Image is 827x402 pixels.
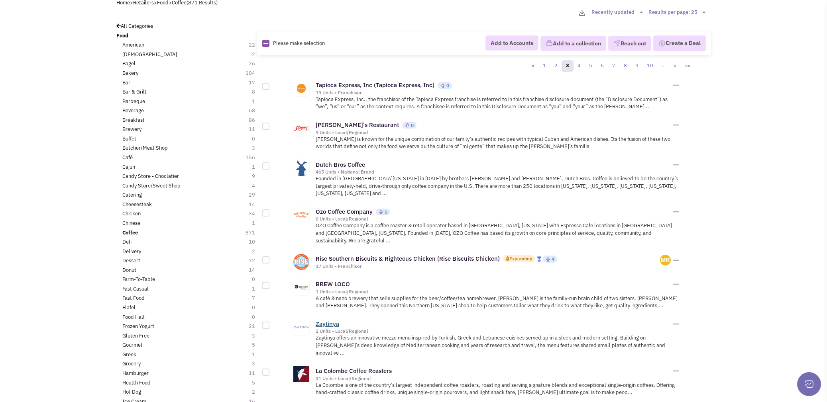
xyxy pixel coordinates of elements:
a: Candy Store - Choclatier [122,173,179,180]
a: Beverage [122,107,144,115]
span: 3 [252,144,263,152]
button: Reach out [608,36,651,51]
div: 19 Units • Franchisor [316,90,671,96]
span: Please make selection [273,40,325,47]
span: 4 [252,182,263,190]
a: Butcher/Meat Shop [122,144,168,152]
img: locallyfamous-upvote.png [440,83,445,88]
button: Add to Accounts [485,35,538,51]
a: Catering [122,191,142,199]
span: 17 [249,79,263,87]
span: 22 [249,41,263,49]
a: 6 [596,60,608,72]
div: Expanding [509,255,532,262]
a: Candy Store/Sweet Shop [122,182,181,190]
a: La Colombe Coffee Roasters [316,367,392,375]
span: 0 [385,209,387,215]
a: [PERSON_NAME]'s Restaurant [316,121,399,129]
p: [PERSON_NAME] is known for the unique combination of our family’s authentic recipes with typical ... [316,136,680,150]
a: »» [681,60,695,72]
img: Deal-Dollar.png [658,39,666,48]
a: Café [122,154,133,162]
div: 6 Units • Local/Regional [316,216,671,222]
span: 156 [246,154,263,162]
span: 871 [246,229,263,237]
p: Tapioca Express, Inc., the franchisor of the Tapioca Express franchise is referred to in this fra... [316,96,680,111]
img: download-2-24.png [579,10,585,16]
img: icon-collection-lavender.png [546,39,553,47]
a: Hamburger [122,370,149,377]
a: Dessert [122,257,140,265]
div: 17 Units • Franchisor [316,263,660,269]
a: 10 [642,60,658,72]
a: All Categories [116,23,153,29]
span: 2 [252,248,263,256]
div: 465 Units • National Brand [316,169,671,175]
span: 1 [252,220,263,227]
span: 2 [252,51,263,59]
a: Deli [122,238,132,246]
a: Bakery [122,70,138,77]
a: Zaytinya [316,320,339,328]
a: 8 [619,60,631,72]
a: Cheesesteak [122,201,152,209]
a: Gourmet [122,342,143,349]
a: Dutch Bros Coffee [316,161,365,168]
a: Bar & Grill [122,88,146,96]
span: 72 [249,257,263,265]
div: 2 Units • Local/Regional [316,328,671,334]
span: 1 [252,98,263,105]
button: Create a Deal [653,35,706,51]
span: 1 [252,164,263,171]
a: Barbeque [122,98,145,105]
a: « [527,60,539,72]
p: Zaytinya offers an innovative mezze menu inspired by Turkish, Greek and Lebanese cuisines served ... [316,334,680,357]
a: American [122,41,144,49]
img: locallyfamous-upvote.png [379,209,383,215]
a: Cajun [122,164,135,171]
span: 26 [249,60,263,68]
span: 10 [249,238,263,246]
a: 5 [585,60,597,72]
a: Health Food [122,379,151,387]
p: A café & nano brewery that sells supplies for the beer/coffee/tea homebrewer. [PERSON_NAME] is th... [316,295,680,310]
span: 3 [252,332,263,340]
a: Donut [122,267,136,274]
a: Breakfast [122,117,145,124]
a: Bagel [122,60,136,68]
span: 86 [249,117,263,124]
a: Chinese [122,220,140,227]
img: VectorPaper_Plane.png [613,39,621,47]
span: 8 [252,88,263,96]
img: locallyfamous-largeicon.png [537,256,542,262]
a: Flafel [122,304,136,312]
a: Grocery [122,360,141,368]
div: 9 Units • Local/Regional [316,129,671,136]
a: Greek [122,351,136,359]
div: 1 Units • Local/Regional [316,289,671,295]
span: 0 [252,314,263,321]
span: 1 [252,285,263,293]
a: Rise Southern Biscuits & Righteous Chicken (Rise Biscuits Chicken) [316,255,500,262]
img: 7I9hnJ_nVkiPsZtfkgYyFA.png [660,255,671,265]
span: 0 [446,82,449,88]
span: 29 [249,191,263,199]
span: 3 [252,360,263,368]
a: » [670,60,681,72]
span: 2 [252,388,263,396]
span: 7 [252,295,263,302]
a: … [657,60,670,72]
div: 31 Units • Local/Regional [316,375,671,382]
span: 5 [252,342,263,349]
span: 68 [249,107,263,115]
span: 5 [252,379,263,387]
img: locallyfamous-upvote.png [405,123,410,128]
a: Gluten Free [122,332,149,340]
a: BREW LOCO [316,280,350,288]
span: 0 [252,135,263,143]
span: 0 [411,122,414,128]
a: Fast Food [122,295,145,302]
a: Brewery [122,126,141,133]
span: 0 [252,304,263,312]
a: Fast Casual [122,285,149,293]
